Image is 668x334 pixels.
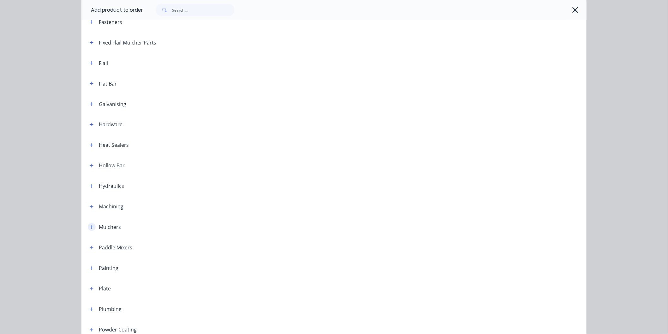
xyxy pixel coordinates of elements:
[99,162,125,170] div: Hollow Bar
[99,100,126,108] div: Galvanising
[99,326,137,334] div: Powder Coating
[99,182,124,190] div: Hydraulics
[99,244,132,252] div: Paddle Mixers
[99,121,122,128] div: Hardware
[99,18,122,26] div: Fasteners
[99,265,118,272] div: Painting
[99,224,121,231] div: Mulchers
[99,306,122,313] div: Plumbing
[99,80,117,87] div: Flat Bar
[99,203,123,211] div: Machining
[99,59,108,67] div: Flail
[172,4,235,16] input: Search...
[99,141,129,149] div: Heat Sealers
[99,285,111,293] div: Plate
[99,39,156,46] div: Fixed Flail Mulcher Parts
